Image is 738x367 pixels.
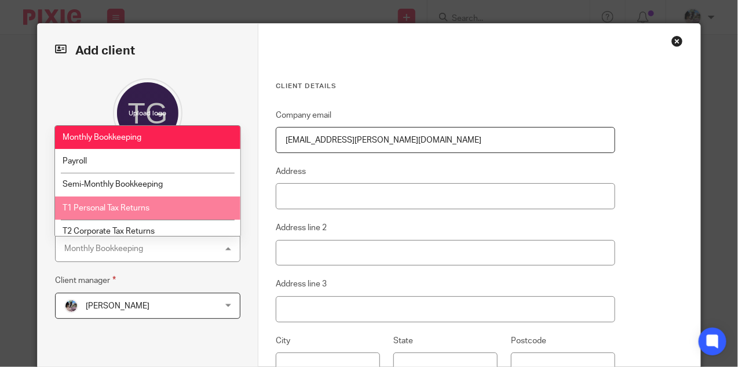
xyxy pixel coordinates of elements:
label: Postcode [511,335,546,347]
label: City [276,335,290,347]
span: Payroll [63,157,87,165]
label: Address [276,166,306,177]
span: Semi-Monthly Bookkeeping [63,180,163,188]
label: Address line 3 [276,278,327,290]
label: Address line 2 [276,222,327,234]
div: Monthly Bookkeeping [64,245,143,253]
img: Screen%20Shot%202020-06-25%20at%209.49.30%20AM.png [64,299,78,313]
span: T1 Personal Tax Returns [63,204,149,212]
label: Company email [276,110,331,121]
span: T2 Corporate Tax Returns [63,227,155,235]
h2: Add client [55,41,241,61]
span: Monthly Bookkeeping [63,133,141,141]
label: Client manager [55,274,116,287]
span: [PERSON_NAME] [86,302,149,310]
h3: Client details [276,82,615,91]
div: Close this dialog window [671,35,683,47]
label: State [393,335,413,347]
